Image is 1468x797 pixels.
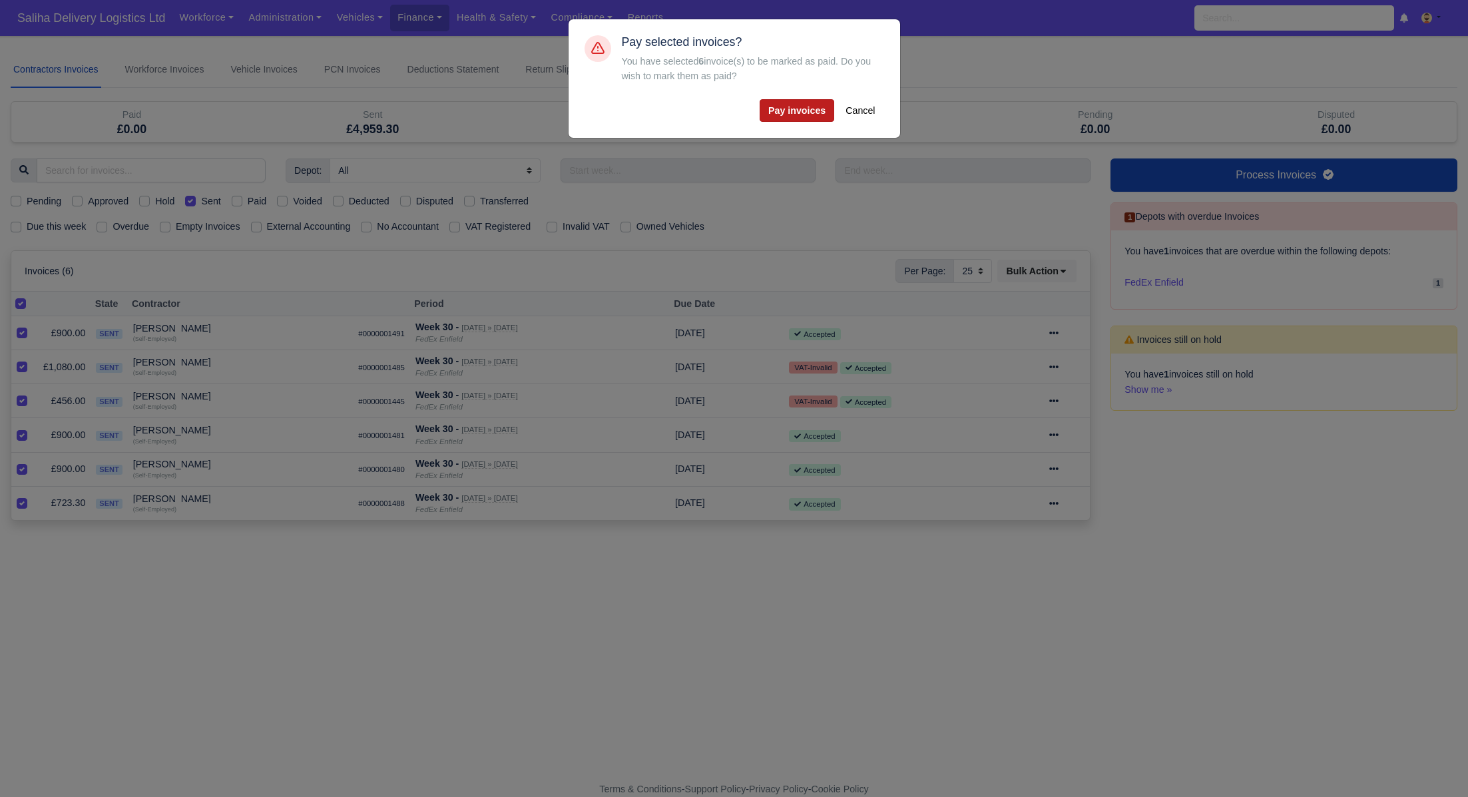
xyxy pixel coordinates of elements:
iframe: Chat Widget [1401,733,1468,797]
button: Pay invoices [760,99,834,122]
div: You have selected invoice(s) to be marked as paid. Do you wish to mark them as paid? [622,55,884,83]
strong: 6 [698,56,704,67]
h5: Pay selected invoices? [622,35,884,49]
button: Cancel [837,99,883,122]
